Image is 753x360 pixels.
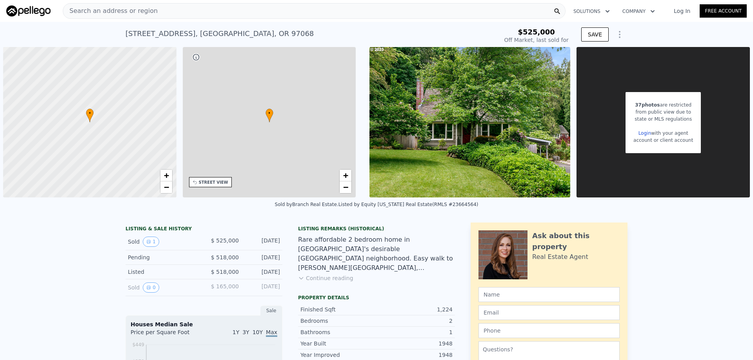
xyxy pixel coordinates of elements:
div: • [266,109,273,122]
div: Sold [128,237,198,247]
div: Real Estate Agent [532,252,588,262]
button: Show Options [612,27,627,42]
a: Zoom out [340,181,351,193]
div: Houses Median Sale [131,320,277,328]
div: LISTING & SALE HISTORY [125,226,282,233]
div: [DATE] [245,268,280,276]
span: + [164,170,169,180]
div: Sold by Branch Real Estate . [275,202,338,207]
div: account or client account [633,137,693,144]
div: Ask about this property [532,230,620,252]
div: 1 [376,328,453,336]
span: with your agent [651,130,688,136]
div: Bedrooms [300,317,376,325]
span: − [343,182,348,192]
span: • [86,110,94,117]
a: Login [638,130,651,136]
span: $525,000 [518,28,555,36]
span: $ 165,000 [211,283,239,289]
button: Company [616,4,661,18]
div: [DATE] [245,282,280,293]
span: $ 518,000 [211,269,239,275]
button: View historical data [143,282,159,293]
span: $ 518,000 [211,254,239,261]
div: 1,224 [376,306,453,313]
span: 1Y [233,329,239,335]
div: Pending [128,253,198,261]
span: 10Y [253,329,263,335]
span: $ 525,000 [211,237,239,244]
tspan: $449 [132,342,144,347]
div: Sale [260,306,282,316]
div: [DATE] [245,237,280,247]
button: View historical data [143,237,159,247]
input: Name [478,287,620,302]
div: • [86,109,94,122]
span: 3Y [242,329,249,335]
div: from public view due to [633,109,693,116]
span: Max [266,329,277,337]
div: Bathrooms [300,328,376,336]
img: Sale: 96316957 Parcel: 73534768 [369,47,570,197]
div: state or MLS regulations [633,116,693,123]
div: are restricted [633,101,693,109]
button: Solutions [567,4,616,18]
div: Price per Square Foot [131,328,204,341]
div: 1948 [376,340,453,347]
span: − [164,182,169,192]
div: Sold [128,282,198,293]
div: Off Market, last sold for [504,36,569,44]
a: Free Account [700,4,747,18]
div: Rare affordable 2 bedroom home in [GEOGRAPHIC_DATA]'s desirable [GEOGRAPHIC_DATA] neighborhood. E... [298,235,455,273]
span: • [266,110,273,117]
div: STREET VIEW [199,179,228,185]
div: Property details [298,295,455,301]
div: Listed [128,268,198,276]
div: Listing Remarks (Historical) [298,226,455,232]
div: [STREET_ADDRESS] , [GEOGRAPHIC_DATA] , OR 97068 [125,28,314,39]
div: Finished Sqft [300,306,376,313]
a: Zoom in [340,170,351,181]
img: Pellego [6,5,51,16]
a: Zoom in [160,170,172,181]
span: + [343,170,348,180]
div: 2 [376,317,453,325]
a: Zoom out [160,181,172,193]
input: Phone [478,323,620,338]
div: 1948 [376,351,453,359]
span: Search an address or region [63,6,158,16]
button: SAVE [581,27,609,42]
a: Log In [664,7,700,15]
span: 37 photos [635,102,660,108]
button: Continue reading [298,274,353,282]
div: Listed by Equity [US_STATE] Real Estate (RMLS #23664564) [338,202,478,207]
div: [DATE] [245,253,280,261]
div: Year Built [300,340,376,347]
div: Year Improved [300,351,376,359]
input: Email [478,305,620,320]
